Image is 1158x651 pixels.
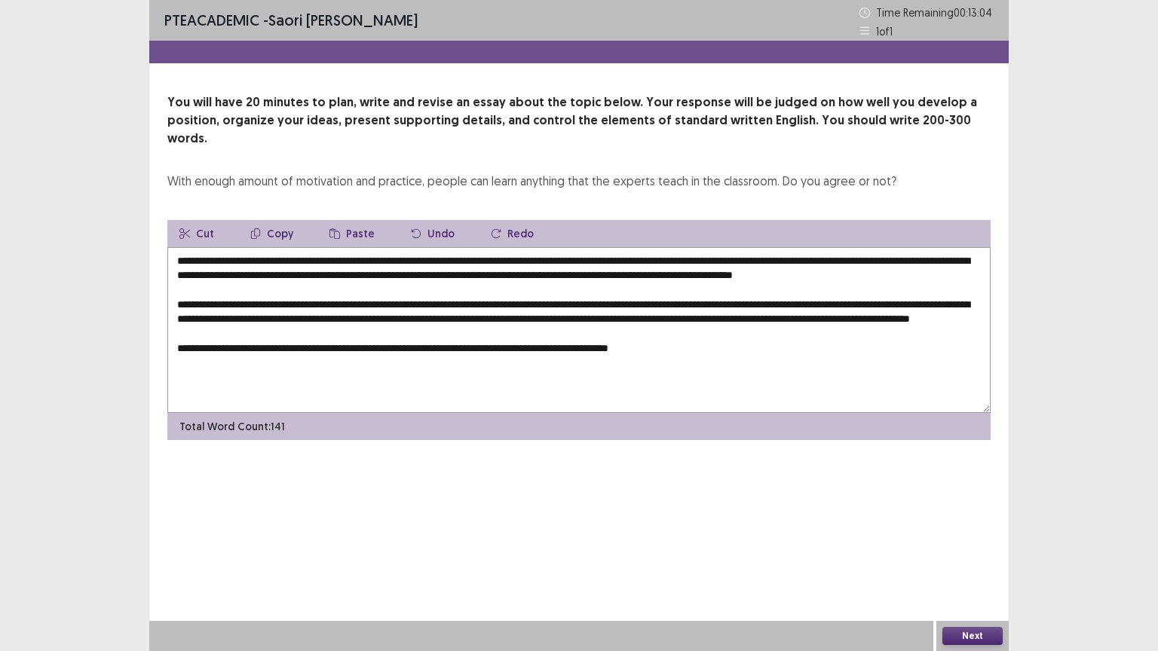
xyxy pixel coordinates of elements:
[399,220,467,247] button: Undo
[167,93,991,148] p: You will have 20 minutes to plan, write and revise an essay about the topic below. Your response ...
[167,220,226,247] button: Cut
[942,627,1003,645] button: Next
[876,23,893,39] p: 1 of 1
[317,220,387,247] button: Paste
[479,220,546,247] button: Redo
[179,419,285,435] p: Total Word Count: 141
[164,11,259,29] span: PTE academic
[876,5,994,20] p: Time Remaining 00 : 13 : 04
[238,220,305,247] button: Copy
[164,9,418,32] p: - Saori [PERSON_NAME]
[167,172,896,190] div: With enough amount of motivation and practice, people can learn anything that the experts teach i...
